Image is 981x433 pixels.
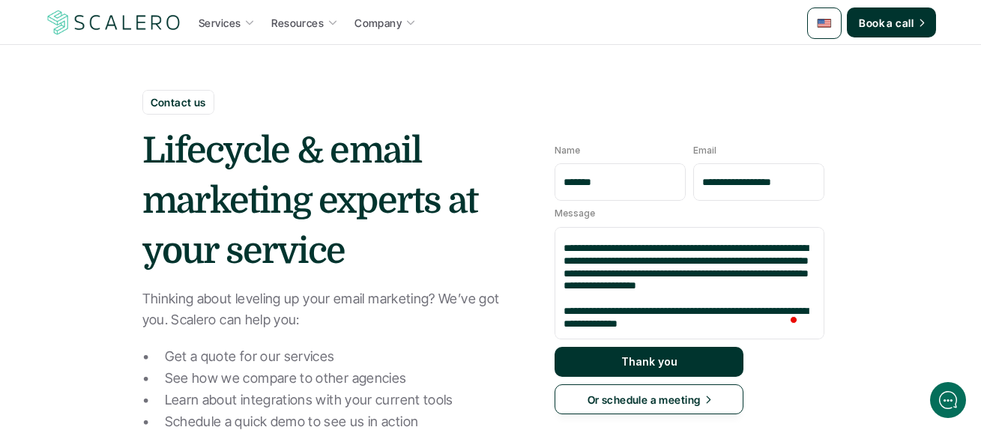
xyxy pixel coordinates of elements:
[22,100,277,172] h2: Let us know if we can help with lifecycle marketing.
[165,368,517,390] p: See how we compare to other agencies
[587,391,700,407] p: Or schedule a meeting
[271,15,324,31] p: Resources
[555,145,580,156] p: Name
[817,16,832,31] img: 🇺🇸
[165,346,517,368] p: Get a quote for our services
[45,9,183,36] a: Scalero company logotype
[23,199,277,228] button: New conversation
[199,15,241,31] p: Services
[354,15,402,31] p: Company
[45,8,183,37] img: Scalero company logotype
[151,94,206,110] p: Contact us
[555,384,743,414] a: Or schedule a meeting
[22,73,277,97] h1: Hi! Welcome to [GEOGRAPHIC_DATA].
[142,126,517,277] h1: Lifecycle & email marketing experts at your service
[555,347,743,377] button: Thank you
[142,288,517,332] p: Thinking about leveling up your email marketing? We’ve got you. Scalero can help you:
[859,15,914,31] p: Book a call
[165,411,517,433] p: Schedule a quick demo to see us in action
[165,390,517,411] p: Learn about integrations with your current tools
[555,163,686,201] input: Name
[847,7,936,37] a: Book a call
[621,355,677,368] p: Thank you
[930,382,966,418] iframe: gist-messenger-bubble-iframe
[693,163,824,201] input: Email
[693,145,716,156] p: Email
[555,208,595,219] p: Message
[125,336,190,346] span: We run on Gist
[97,208,180,219] span: New conversation
[555,227,824,339] textarea: To enrich screen reader interactions, please activate Accessibility in Grammarly extension settings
